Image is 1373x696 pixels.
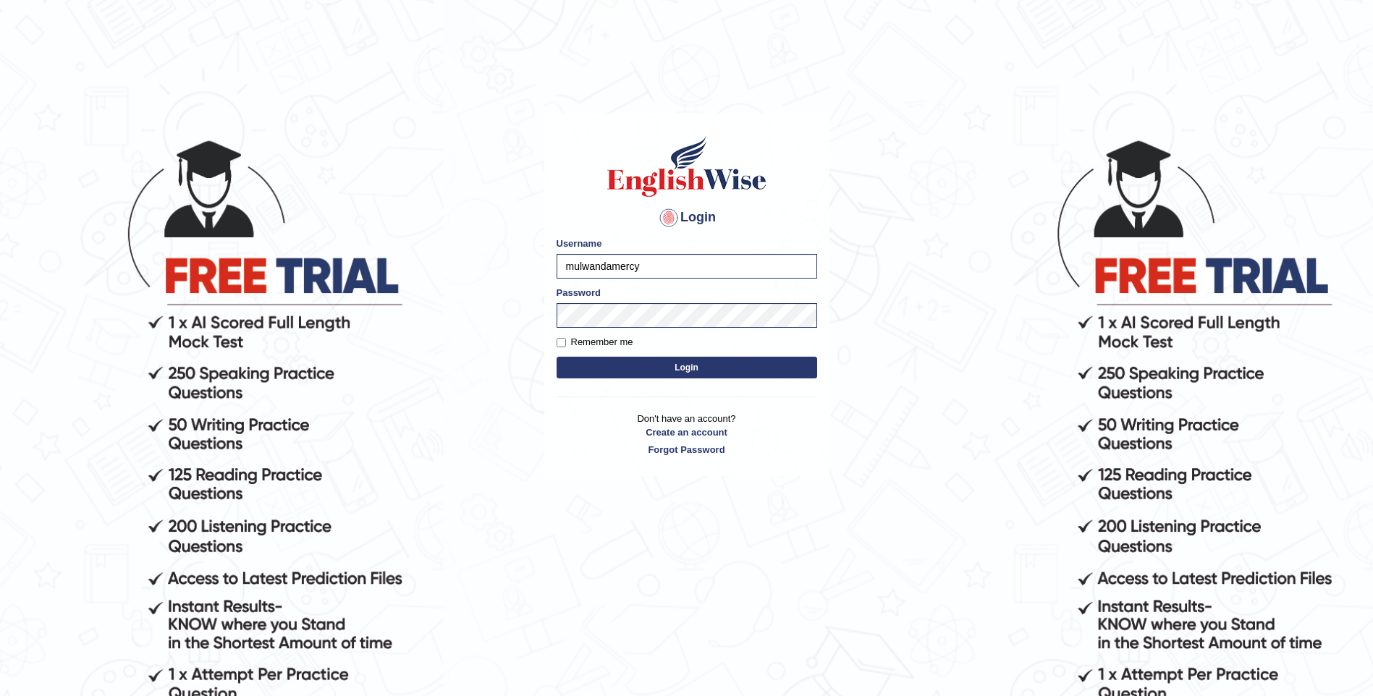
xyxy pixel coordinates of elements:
[557,206,817,229] h4: Login
[557,425,817,439] a: Create an account
[604,134,769,199] img: Logo of English Wise sign in for intelligent practice with AI
[557,338,566,347] input: Remember me
[557,335,633,349] label: Remember me
[557,357,817,378] button: Login
[557,286,601,300] label: Password
[557,443,817,457] a: Forgot Password
[557,237,602,250] label: Username
[557,412,817,457] p: Don't have an account?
